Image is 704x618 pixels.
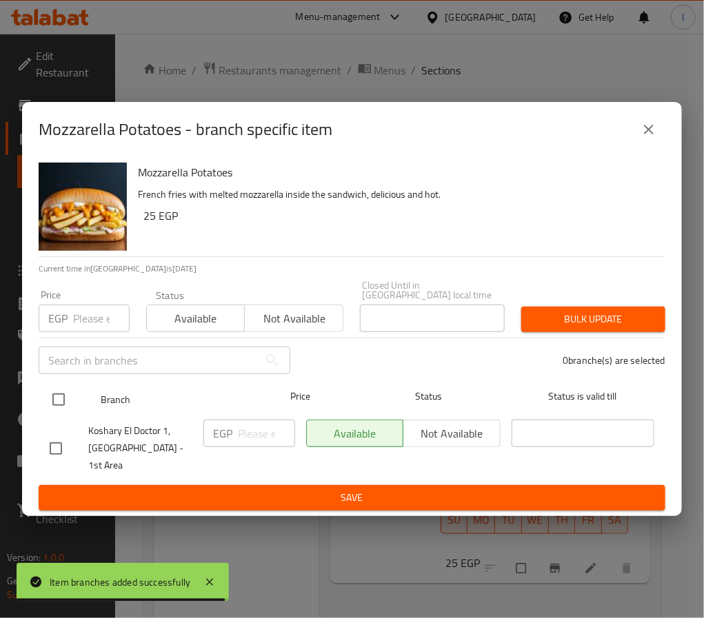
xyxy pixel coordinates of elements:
[39,119,332,141] h2: Mozzarella Potatoes - branch specific item
[563,353,665,367] p: 0 branche(s) are selected
[238,420,295,447] input: Please enter price
[143,206,654,225] h6: 25 EGP
[250,309,338,329] span: Not available
[39,347,259,374] input: Search in branches
[357,388,500,405] span: Status
[101,391,243,409] span: Branch
[138,163,654,182] h6: Mozzarella Potatoes
[39,485,665,511] button: Save
[213,425,232,442] p: EGP
[50,575,190,590] div: Item branches added successfully
[50,489,654,506] span: Save
[244,305,343,332] button: Not available
[152,309,240,329] span: Available
[48,310,68,327] p: EGP
[512,388,654,405] span: Status is valid till
[39,262,665,275] p: Current time in [GEOGRAPHIC_DATA] is [DATE]
[255,388,347,405] span: Price
[73,305,130,332] input: Please enter price
[39,163,127,251] img: Mozzarella Potatoes
[146,305,245,332] button: Available
[632,113,665,146] button: close
[88,422,192,474] span: Koshary El Doctor 1, [GEOGRAPHIC_DATA] - 1st Area
[521,307,665,332] button: Bulk update
[138,186,654,203] p: French fries with melted mozzarella inside the sandwich, delicious and hot.
[532,311,654,328] span: Bulk update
